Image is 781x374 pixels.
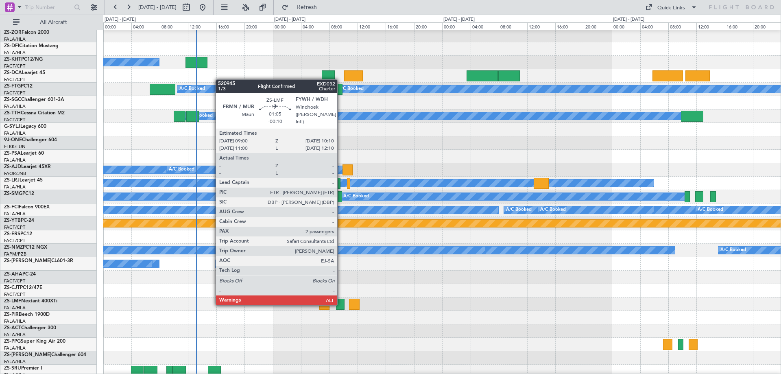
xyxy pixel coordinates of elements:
a: FALA/HLA [4,359,26,365]
input: Trip Number [25,1,72,13]
a: FALA/HLA [4,50,26,56]
a: ZS-SMGPC12 [4,191,34,196]
div: 20:00 [414,22,442,30]
div: A/C Booked [169,164,194,176]
span: ZS-CJT [4,285,20,290]
a: ZS-ERSPC12 [4,232,32,236]
div: 04:00 [131,22,159,30]
span: ZS-NMZ [4,245,23,250]
a: 9J-ONEChallenger 604 [4,138,57,142]
div: 12:00 [358,22,386,30]
a: G-SYLJLegacy 600 [4,124,46,129]
div: A/C Booked [187,110,213,122]
div: [DATE] - [DATE] [443,16,475,23]
span: ZS-[PERSON_NAME] [4,352,51,357]
div: 04:00 [301,22,329,30]
a: FALA/HLA [4,130,26,136]
div: 08:00 [668,22,696,30]
a: ZS-CJTPC12/47E [4,285,42,290]
a: FACT/CPT [4,90,25,96]
div: 16:00 [725,22,753,30]
a: FACT/CPT [4,291,25,297]
div: 08:00 [329,22,358,30]
div: A/C Booked [540,204,566,216]
div: 16:00 [216,22,244,30]
span: ZS-DFI [4,44,19,48]
div: 20:00 [244,22,273,30]
a: FAOR/JNB [4,171,26,177]
a: FACT/CPT [4,224,25,230]
span: ZS-PPG [4,339,21,344]
span: ZS-PSA [4,151,21,156]
span: ZS-AJD [4,164,21,169]
div: Quick Links [657,4,685,12]
div: 20:00 [753,22,781,30]
a: FLKK/LUN [4,144,26,150]
a: ZS-FTGPC12 [4,84,33,89]
span: ZS-ERS [4,232,20,236]
span: ZS-YTB [4,218,21,223]
span: ZS-LRJ [4,178,20,183]
div: 00:00 [612,22,640,30]
button: Quick Links [641,1,701,14]
span: 9J-ONE [4,138,22,142]
a: ZS-AHAPC-24 [4,272,36,277]
span: ZS-TTH [4,111,21,116]
a: FACT/CPT [4,238,25,244]
a: ZS-DFICitation Mustang [4,44,59,48]
span: ZS-FTG [4,84,21,89]
a: FACT/CPT [4,117,25,123]
div: A/C Booked [720,244,746,256]
a: ZS-NMZPC12 NGX [4,245,47,250]
a: ZS-FCIFalcon 900EX [4,205,50,210]
a: ZS-ZORFalcon 2000 [4,30,49,35]
a: ZS-ACTChallenger 300 [4,326,56,330]
div: [DATE] - [DATE] [274,16,305,23]
span: ZS-LMF [4,299,21,304]
a: FALA/HLA [4,332,26,338]
span: [DATE] - [DATE] [138,4,177,11]
a: FALA/HLA [4,305,26,311]
a: ZS-SGCChallenger 601-3A [4,97,64,102]
div: 16:00 [386,22,414,30]
a: FALA/HLA [4,345,26,351]
a: ZS-LRJLearjet 45 [4,178,43,183]
div: 04:00 [640,22,668,30]
div: 12:00 [527,22,555,30]
div: 12:00 [696,22,724,30]
div: 16:00 [555,22,583,30]
a: ZS-AJDLearjet 45XR [4,164,51,169]
span: ZS-SMG [4,191,22,196]
div: [DATE] - [DATE] [613,16,644,23]
a: FALA/HLA [4,211,26,217]
a: ZS-TTHCessna Citation M2 [4,111,65,116]
a: ZS-PPGSuper King Air 200 [4,339,65,344]
button: All Aircraft [9,16,88,29]
div: 12:00 [188,22,216,30]
div: 20:00 [584,22,612,30]
div: 00:00 [103,22,131,30]
div: 04:00 [471,22,499,30]
a: FACT/CPT [4,278,25,284]
div: A/C Booked [506,204,532,216]
a: ZS-KHTPC12/NG [4,57,43,62]
a: ZS-[PERSON_NAME]Challenger 604 [4,352,86,357]
div: 08:00 [160,22,188,30]
div: A/C Booked [338,83,364,95]
span: ZS-SRU [4,366,21,371]
span: G-SYLJ [4,124,20,129]
div: 00:00 [273,22,301,30]
span: ZS-ACT [4,326,21,330]
a: FACT/CPT [4,77,25,83]
span: ZS-FCI [4,205,19,210]
button: Refresh [278,1,327,14]
div: 08:00 [499,22,527,30]
div: A/C Booked [179,83,205,95]
span: ZS-ZOR [4,30,22,35]
div: A/C Booked [698,204,723,216]
a: ZS-PIRBeech 1900D [4,312,50,317]
a: FALA/HLA [4,103,26,109]
a: ZS-SRUPremier I [4,366,42,371]
div: 00:00 [442,22,470,30]
a: FALA/HLA [4,318,26,324]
